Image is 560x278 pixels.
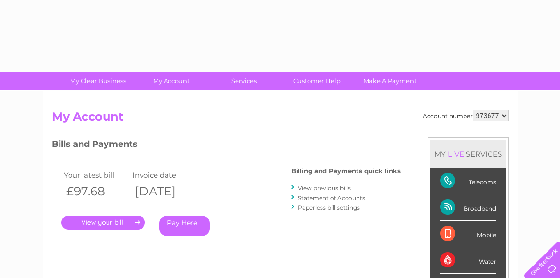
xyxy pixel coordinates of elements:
a: Services [204,72,284,90]
a: View previous bills [298,184,351,192]
a: Customer Help [277,72,357,90]
div: LIVE [446,149,466,158]
h3: Bills and Payments [52,137,401,154]
div: Water [440,247,496,274]
h4: Billing and Payments quick links [291,168,401,175]
div: Telecoms [440,168,496,194]
div: Account number [423,110,509,121]
a: Paperless bill settings [298,204,360,211]
td: Invoice date [130,169,199,181]
div: MY SERVICES [430,140,506,168]
a: Make A Payment [350,72,429,90]
a: Statement of Accounts [298,194,365,202]
a: My Clear Business [59,72,138,90]
div: Broadband [440,194,496,221]
a: My Account [131,72,211,90]
a: . [61,216,145,230]
a: Pay Here [159,216,210,236]
h2: My Account [52,110,509,128]
div: Mobile [440,221,496,247]
td: Your latest bill [61,169,131,181]
th: £97.68 [61,181,131,201]
th: [DATE] [130,181,199,201]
